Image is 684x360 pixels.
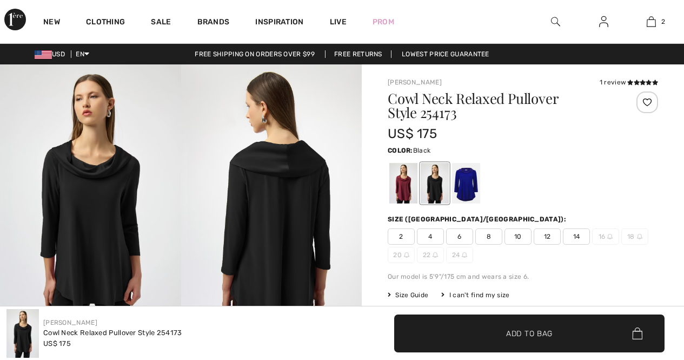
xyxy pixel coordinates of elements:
[621,228,648,245] span: 18
[43,17,60,29] a: New
[388,247,415,263] span: 20
[506,328,553,339] span: Add to Bag
[255,17,303,29] span: Inspiration
[6,309,39,358] img: Cowl Neck Relaxed Pullover Style 254173
[388,91,613,120] h1: Cowl Neck Relaxed Pullover Style 254173
[373,16,394,28] a: Prom
[452,163,480,204] div: Royal Sapphire 163
[394,315,665,352] button: Add to Bag
[330,16,347,28] a: Live
[43,328,182,338] div: Cowl Neck Relaxed Pullover Style 254173
[35,50,69,58] span: USD
[413,147,431,154] span: Black
[389,163,417,204] div: Merlot
[43,339,71,348] span: US$ 175
[417,247,444,263] span: 22
[504,228,532,245] span: 10
[388,78,442,86] a: [PERSON_NAME]
[592,228,619,245] span: 16
[607,234,613,239] img: ring-m.svg
[325,50,391,58] a: Free Returns
[632,328,642,339] img: Bag.svg
[446,247,473,263] span: 24
[551,15,560,28] img: search the website
[393,50,498,58] a: Lowest Price Guarantee
[590,15,617,29] a: Sign In
[35,50,52,59] img: US Dollar
[86,17,125,29] a: Clothing
[647,15,656,28] img: My Bag
[417,228,444,245] span: 4
[181,64,362,336] img: Cowl Neck Relaxed Pullover Style 254173. 2
[446,228,473,245] span: 6
[388,228,415,245] span: 2
[388,272,658,282] div: Our model is 5'9"/175 cm and wears a size 6.
[433,252,438,258] img: ring-m.svg
[534,228,561,245] span: 12
[388,214,568,224] div: Size ([GEOGRAPHIC_DATA]/[GEOGRAPHIC_DATA]):
[637,234,642,239] img: ring-m.svg
[186,50,323,58] a: Free shipping on orders over $99
[388,126,437,141] span: US$ 175
[43,319,97,326] a: [PERSON_NAME]
[151,17,171,29] a: Sale
[441,290,509,300] div: I can't find my size
[388,290,428,300] span: Size Guide
[563,228,590,245] span: 14
[404,252,409,258] img: ring-m.svg
[600,77,658,87] div: 1 review
[76,50,89,58] span: EN
[462,252,467,258] img: ring-m.svg
[475,228,502,245] span: 8
[599,15,608,28] img: My Info
[4,9,26,30] img: 1ère Avenue
[661,17,665,27] span: 2
[421,163,449,204] div: Black
[388,147,413,154] span: Color:
[197,17,230,29] a: Brands
[628,15,675,28] a: 2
